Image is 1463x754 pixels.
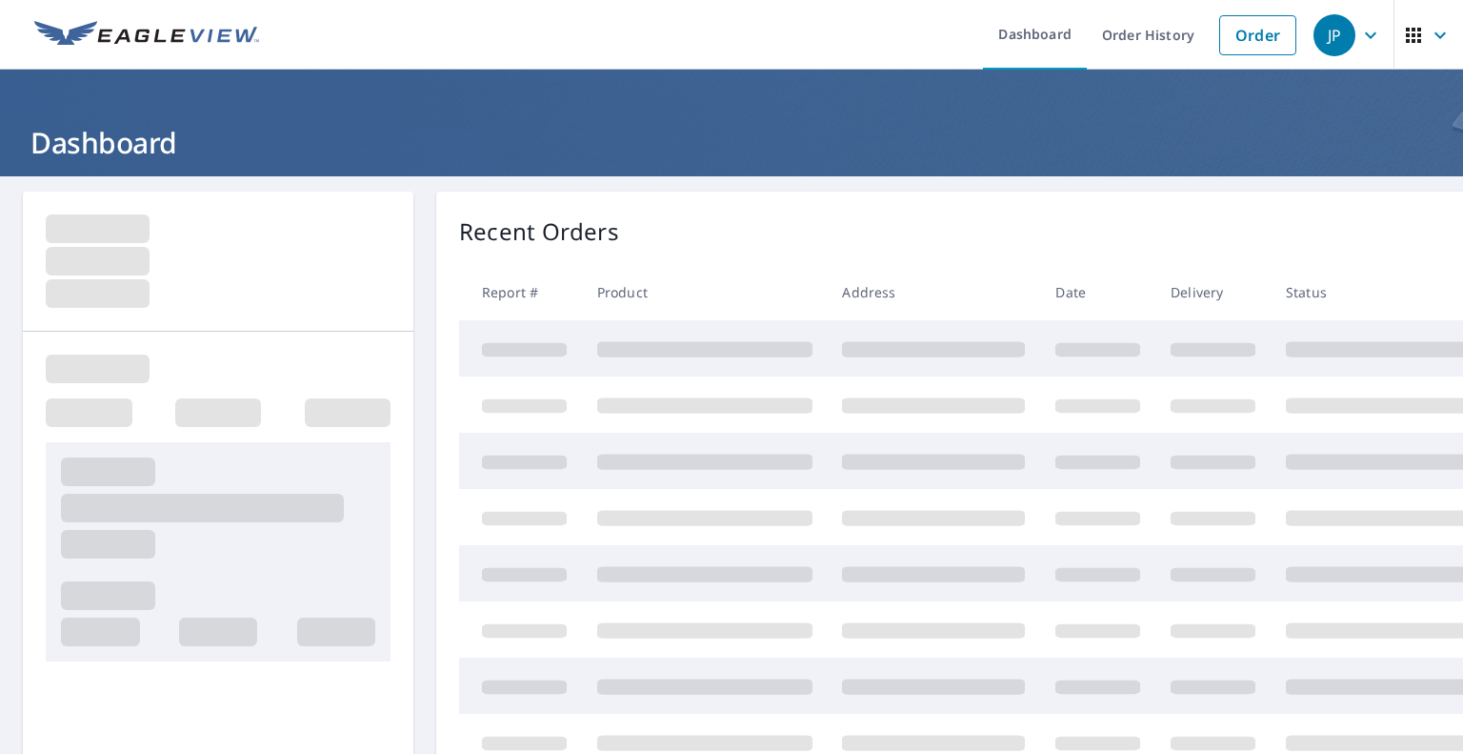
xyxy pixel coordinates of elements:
th: Product [582,264,828,320]
th: Delivery [1155,264,1271,320]
th: Address [827,264,1040,320]
div: JP [1313,14,1355,56]
h1: Dashboard [23,123,1440,162]
th: Date [1040,264,1155,320]
img: EV Logo [34,21,259,50]
p: Recent Orders [459,214,619,249]
th: Report # [459,264,582,320]
a: Order [1219,15,1296,55]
